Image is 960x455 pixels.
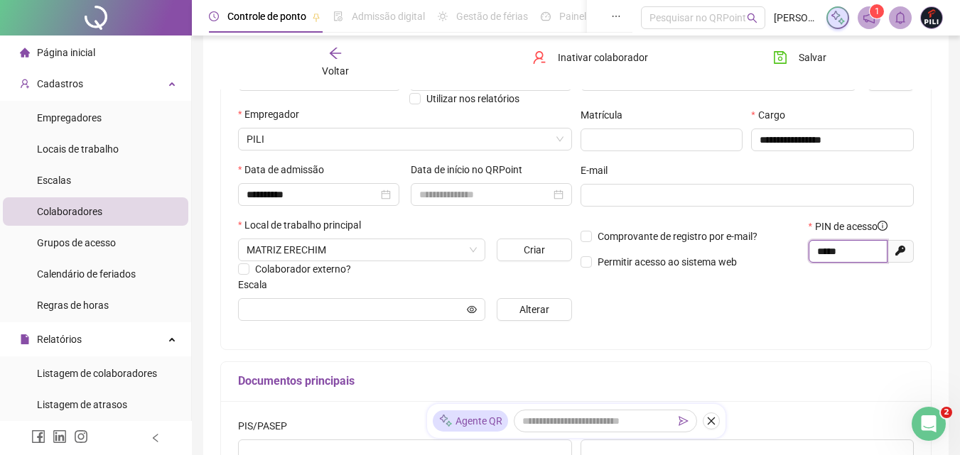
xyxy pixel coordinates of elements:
img: sparkle-icon.fc2bf0ac1784a2077858766a79e2daf3.svg [830,10,846,26]
span: Escalas [37,175,71,186]
span: arrow-left [328,46,343,60]
button: Salvar [762,46,837,69]
span: clock-circle [209,11,219,21]
span: Salvar [799,50,826,65]
span: Regras de horas [37,300,109,311]
span: facebook [31,429,45,444]
button: Inativar colaborador [522,46,659,69]
span: [PERSON_NAME] [774,10,818,26]
span: Admissão digital [352,11,425,22]
span: save [773,50,787,65]
span: info-circle [878,221,888,231]
span: 1 [875,6,880,16]
span: Voltar [322,65,349,77]
span: Comprovante de registro por e-mail? [598,231,757,242]
span: Relatórios [37,334,82,345]
span: Listagem de atrasos [37,399,127,410]
label: Empregador [238,106,308,122]
label: Data de admissão [238,162,333,177]
span: instagram [74,429,88,444]
label: PIS/PASEP [238,418,296,434]
label: Local de trabalho principal [238,217,370,233]
span: pushpin [312,13,320,21]
span: left [151,433,161,443]
span: Locais de trabalho [37,143,119,155]
span: ERECHIM [247,239,477,261]
label: Cargo [751,107,794,123]
span: Listagem de colaboradores [37,368,157,379]
span: user-delete [532,50,546,65]
span: ellipsis [611,11,621,21]
label: Data de início no QRPoint [411,162,532,177]
span: Empregadores [37,112,102,124]
span: Colaborador externo? [255,263,351,275]
span: close [706,416,716,426]
button: Alterar [497,298,571,321]
span: dashboard [541,11,551,21]
label: Matrícula [581,107,632,123]
span: Alterar [519,302,549,317]
span: Gestão de férias [456,11,528,22]
span: Página inicial [37,47,95,58]
span: Criar [524,242,545,258]
div: Agente QR [433,410,508,432]
span: M.B. PILI EQUIPAMENTOS INDUSTRIAIS LTDA [247,128,563,150]
h5: Documentos principais [238,373,914,390]
img: sparkle-icon.fc2bf0ac1784a2077858766a79e2daf3.svg [438,414,453,429]
img: 57922 [921,7,942,28]
span: home [20,48,30,57]
span: Painel do DP [559,11,615,22]
span: Controle de ponto [227,11,306,22]
span: Calendário de feriados [37,268,136,280]
span: 2 [941,407,952,418]
span: file [20,334,30,344]
span: user-add [20,79,30,89]
span: Colaboradores [37,206,102,217]
span: Inativar colaborador [558,50,648,65]
span: Cadastros [37,78,83,89]
iframe: Intercom live chat [912,407,946,441]
span: notification [863,11,875,24]
span: PIN de acesso [815,219,888,234]
span: send [679,416,689,426]
span: bell [894,11,907,24]
span: sun [438,11,448,21]
span: file-done [333,11,343,21]
button: Criar [497,239,571,261]
span: eye [467,305,477,314]
span: linkedin [53,429,67,444]
span: Permitir acesso ao sistema web [598,256,737,268]
label: E-mail [581,163,617,178]
span: Utilizar nos relatórios [426,93,519,104]
span: Grupos de acesso [37,237,116,248]
label: Escala [238,277,276,292]
sup: 1 [870,4,884,18]
span: search [747,13,757,23]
